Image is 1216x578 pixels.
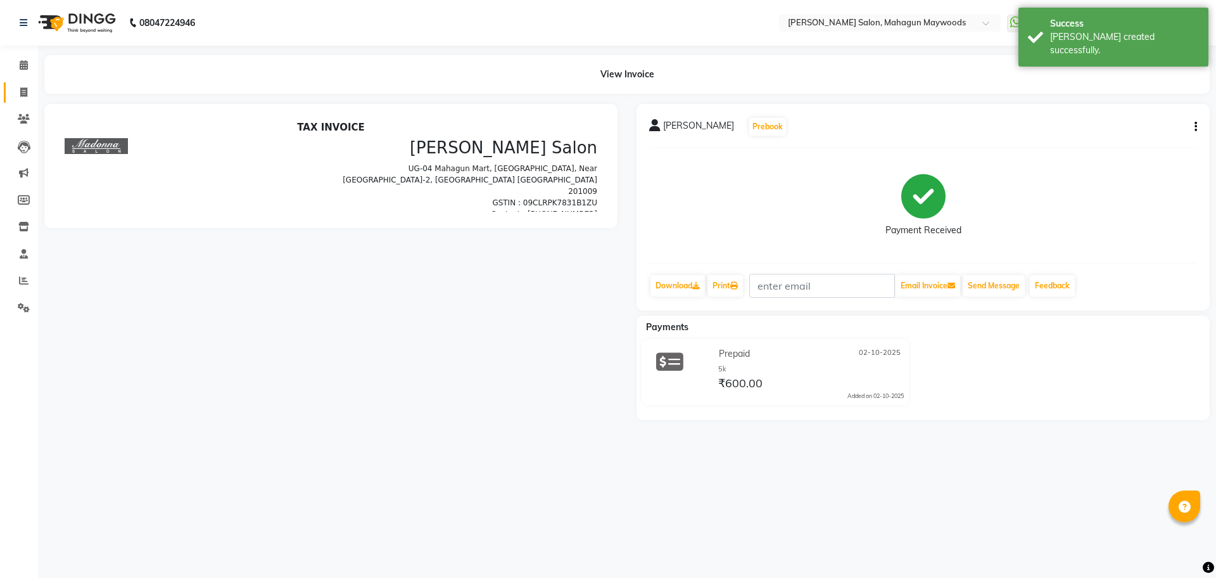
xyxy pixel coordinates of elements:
[1030,275,1075,297] a: Feedback
[1050,30,1199,57] div: Bill created successfully.
[282,46,541,80] p: UG-04 Mahagun Mart, [GEOGRAPHIC_DATA], Near [GEOGRAPHIC_DATA]-2, [GEOGRAPHIC_DATA] [GEOGRAPHIC_DA...
[282,22,541,41] h3: [PERSON_NAME] Salon
[896,275,960,297] button: Email Invoice
[718,376,763,394] span: ₹600.00
[718,364,904,375] div: 5k
[282,92,541,103] p: Contact : [PHONE_NUMBER]
[650,275,705,297] a: Download
[663,119,734,137] span: [PERSON_NAME]
[282,80,541,92] p: GSTIN : 09CLRPK7831B1ZU
[32,5,119,41] img: logo
[139,5,195,41] b: 08047224946
[8,5,540,16] h2: TAX INVOICE
[44,55,1210,94] div: View Invoice
[859,347,901,361] span: 02-10-2025
[646,321,688,333] span: Payments
[749,118,786,136] button: Prebook
[707,275,743,297] a: Print
[847,392,904,401] div: Added on 02-10-2025
[749,274,895,298] input: enter email
[719,347,750,361] span: Prepaid
[963,275,1025,297] button: Send Message
[885,224,961,237] div: Payment Received
[1050,17,1199,30] div: Success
